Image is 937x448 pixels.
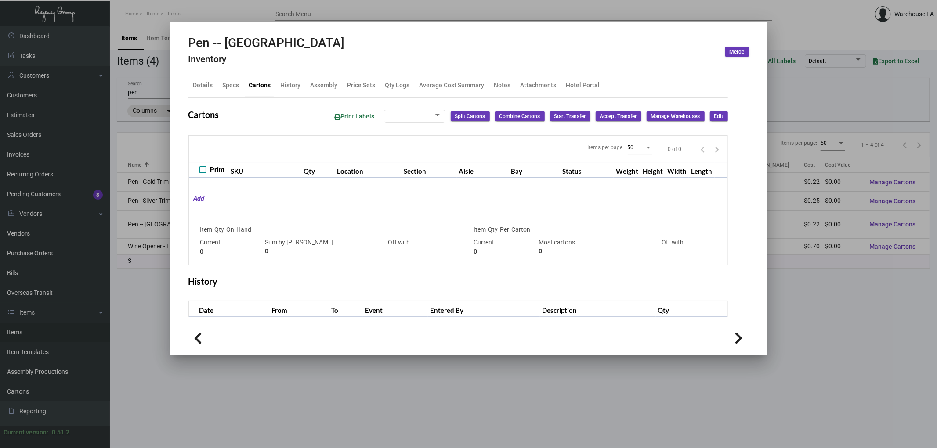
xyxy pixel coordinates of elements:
[311,81,338,90] div: Assembly
[269,301,329,317] th: From
[710,111,728,121] button: Edit
[651,113,700,120] span: Manage Warehouses
[457,163,509,178] th: Aisle
[596,111,641,121] button: Accept Transfer
[402,163,457,178] th: Section
[539,238,638,256] div: Most cartons
[385,81,410,90] div: Qty Logs
[511,225,530,234] p: Carton
[560,163,614,178] th: Status
[249,81,271,90] div: Cartons
[329,301,363,317] th: To
[265,238,364,256] div: Sum by [PERSON_NAME]
[495,111,545,121] button: Combine Cartons
[188,54,345,65] h4: Inventory
[428,301,540,317] th: Entered By
[588,143,624,151] div: Items per page:
[499,113,540,120] span: Combine Cartons
[614,163,640,178] th: Weight
[647,111,705,121] button: Manage Warehouses
[474,225,486,234] p: Item
[188,109,219,120] h2: Cartons
[540,301,656,317] th: Description
[566,81,600,90] div: Hotel Portal
[668,145,682,153] div: 0 of 0
[301,163,335,178] th: Qty
[628,144,652,151] mat-select: Items per page:
[189,194,204,203] mat-hint: Add
[689,163,714,178] th: Length
[554,113,586,120] span: Start Transfer
[455,113,485,120] span: Split Cartons
[236,225,251,234] p: Hand
[226,225,234,234] p: On
[714,113,724,120] span: Edit
[725,47,749,57] button: Merge
[451,111,490,121] button: Split Cartons
[550,111,590,121] button: Start Transfer
[200,238,260,256] div: Current
[188,276,218,287] h2: History
[335,163,402,178] th: Location
[189,301,270,317] th: Date
[420,81,485,90] div: Average Cost Summary
[710,142,724,156] button: Next page
[214,225,224,234] p: Qty
[656,301,727,317] th: Qty
[640,163,665,178] th: Height
[628,144,634,151] span: 50
[488,225,498,234] p: Qty
[600,113,637,120] span: Accept Transfer
[494,81,511,90] div: Notes
[52,428,69,437] div: 0.51.2
[193,81,213,90] div: Details
[335,113,375,120] span: Print Labels
[369,238,429,256] div: Off with
[730,48,745,56] span: Merge
[500,225,509,234] p: Per
[4,428,48,437] div: Current version:
[696,142,710,156] button: Previous page
[521,81,557,90] div: Attachments
[474,238,534,256] div: Current
[642,238,703,256] div: Off with
[200,225,212,234] p: Item
[223,81,239,90] div: Specs
[665,163,689,178] th: Width
[281,81,301,90] div: History
[347,81,376,90] div: Price Sets
[328,108,382,125] button: Print Labels
[363,301,428,317] th: Event
[228,163,301,178] th: SKU
[188,36,345,50] h2: Pen -- [GEOGRAPHIC_DATA]
[210,165,224,175] span: Print
[509,163,560,178] th: Bay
